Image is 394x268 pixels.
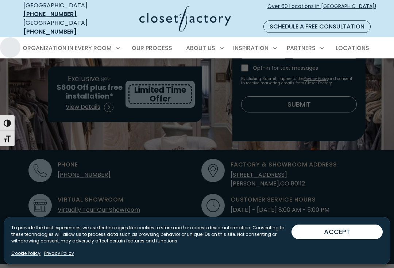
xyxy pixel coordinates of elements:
span: Inspiration [233,44,269,52]
a: Cookie Policy [11,250,40,257]
span: Our Process [132,44,172,52]
a: [PHONE_NUMBER] [23,27,77,36]
div: [GEOGRAPHIC_DATA] [23,1,103,19]
a: Schedule a Free Consultation [263,20,371,33]
div: [GEOGRAPHIC_DATA] [23,19,103,36]
span: About Us [186,44,215,52]
span: Organization in Every Room [23,44,112,52]
span: Locations [336,44,369,52]
p: To provide the best experiences, we use technologies like cookies to store and/or access device i... [11,225,291,244]
span: Partners [287,44,316,52]
a: Privacy Policy [44,250,74,257]
span: Over 60 Locations in [GEOGRAPHIC_DATA]! [267,3,376,18]
img: Closet Factory Logo [139,5,231,32]
button: ACCEPT [291,225,383,239]
a: [PHONE_NUMBER] [23,10,77,18]
nav: Primary Menu [18,38,376,58]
